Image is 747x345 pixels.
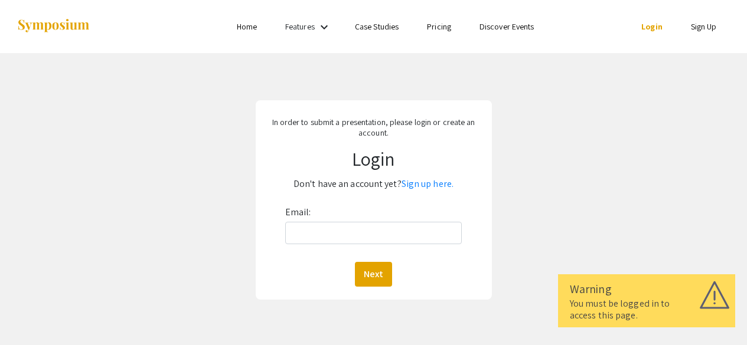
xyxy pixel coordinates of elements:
a: Features [285,21,315,32]
label: Email: [285,203,311,222]
p: In order to submit a presentation, please login or create an account. [263,117,484,138]
a: Home [237,21,257,32]
div: Warning [570,280,723,298]
p: Don't have an account yet? [263,175,484,193]
a: Login [641,21,663,32]
a: Case Studies [355,21,399,32]
div: You must be logged in to access this page. [570,298,723,321]
a: Pricing [427,21,451,32]
a: Sign Up [691,21,717,32]
h1: Login [263,147,484,170]
img: Symposium by ForagerOne [17,18,90,34]
a: Discover Events [479,21,534,32]
button: Next [355,262,392,287]
a: Sign up here. [402,178,454,190]
mat-icon: Expand Features list [317,20,331,34]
